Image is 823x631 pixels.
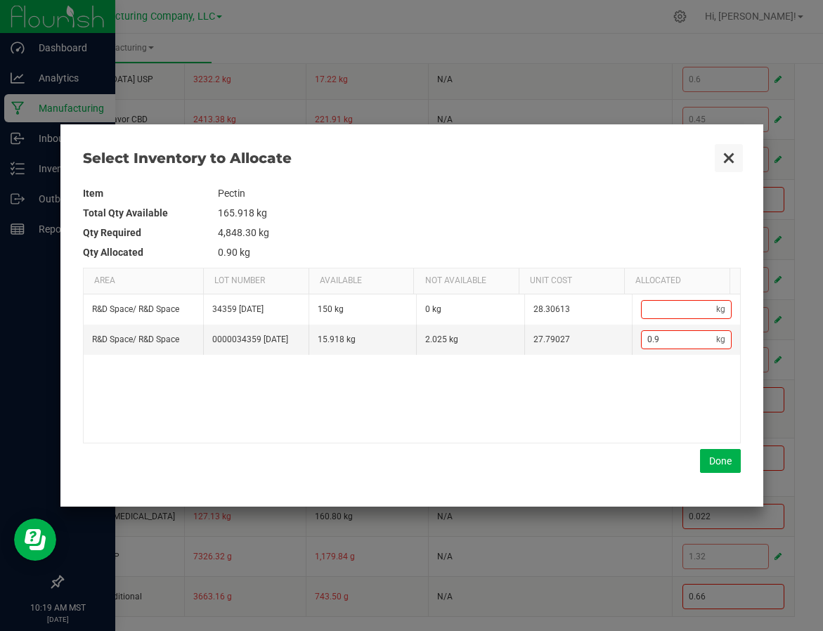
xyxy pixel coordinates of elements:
td: 0 kg [416,294,524,325]
iframe: Resource center [14,519,56,561]
span: R&D Space / R&D Space [92,334,179,344]
span: kg [716,304,731,315]
span: Lot Number [214,275,265,287]
td: 28.30613 [524,294,633,325]
span: Select Inventory to Allocate [83,148,714,168]
span: Unit Cost [530,275,572,287]
td: 0.90 kg [218,242,741,262]
span: Not Available [425,275,486,287]
span: kg [716,334,731,346]
td: 0000034359 [DATE] [203,325,309,355]
td: 150 kg [309,294,417,325]
span: Allocated [635,275,681,287]
td: 27.79027 [524,325,633,355]
span: R&D Space / R&D Space [92,304,179,314]
span: Area [94,275,115,287]
th: Qty Required [83,223,218,242]
td: 2.025 kg [416,325,524,355]
span: Available [320,275,362,287]
td: 15.918 kg [309,325,417,355]
button: Done [700,449,741,473]
th: Total Qty Available [83,203,218,223]
button: Close [714,143,744,173]
td: Pectin [218,183,741,203]
td: 165.918 kg [218,203,741,223]
th: Item [83,183,218,203]
td: 34359 [DATE] [203,294,309,325]
td: 4,848.30 kg [218,223,741,242]
div: Data table [84,268,740,443]
th: Qty Allocated [83,242,218,262]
